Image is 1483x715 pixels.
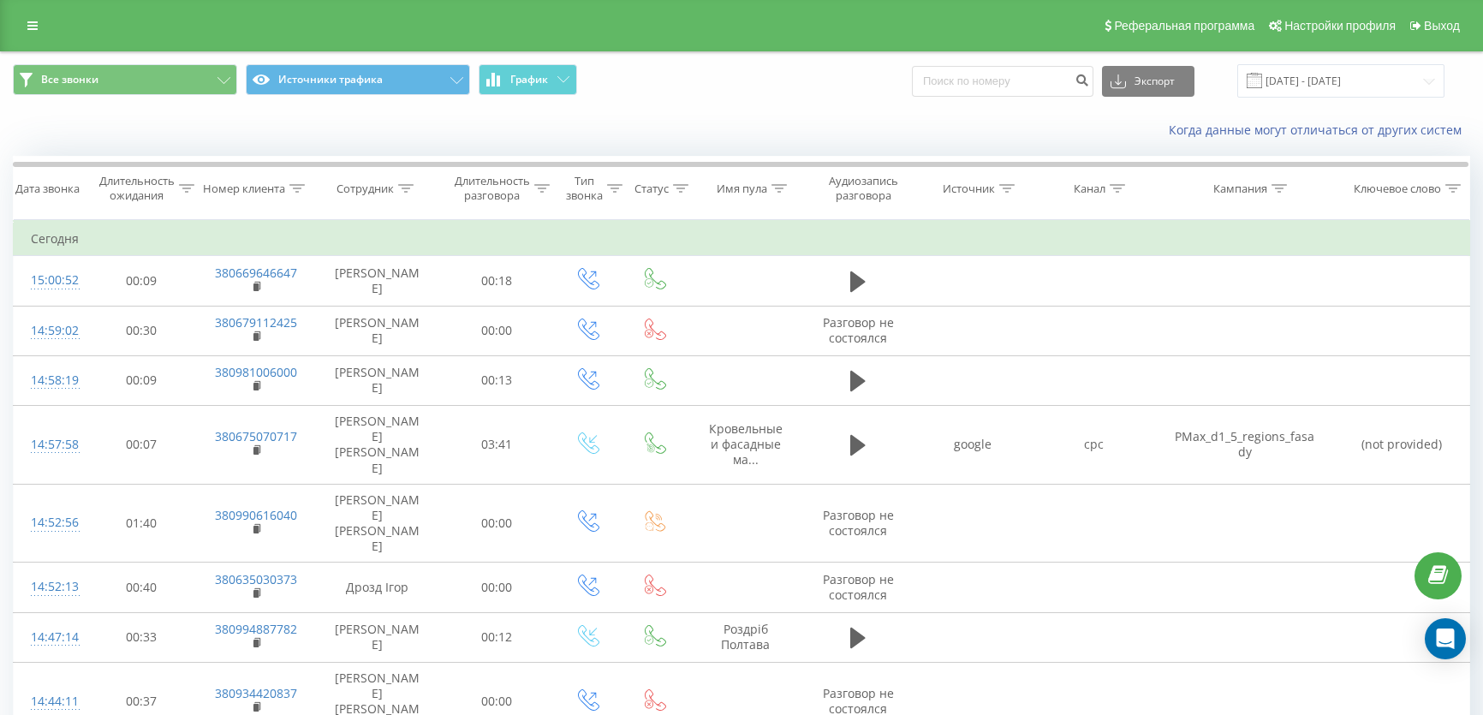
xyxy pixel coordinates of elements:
td: [PERSON_NAME] [314,612,440,662]
div: Сотрудник [337,182,394,196]
span: Разговор не состоялся [823,507,894,539]
span: Реферальная программа [1114,19,1254,33]
button: Все звонки [13,64,237,95]
td: cpc [1033,405,1155,484]
a: 380679112425 [215,314,297,331]
div: Open Intercom Messenger [1425,618,1466,659]
td: 03:41 [440,405,552,484]
div: Номер клиента [203,182,285,196]
td: [PERSON_NAME] [314,306,440,355]
td: [PERSON_NAME] [PERSON_NAME] [314,484,440,563]
div: Длительность разговора [455,174,530,203]
div: Аудиозапись разговора [819,174,908,203]
input: Поиск по номеру [912,66,1093,97]
span: Настройки профиля [1284,19,1396,33]
div: Канал [1074,182,1105,196]
td: 00:30 [85,306,197,355]
td: [PERSON_NAME] [PERSON_NAME] [314,405,440,484]
button: График [479,64,577,95]
td: Сегодня [14,222,1470,256]
td: [PERSON_NAME] [314,256,440,306]
a: 380990616040 [215,507,297,523]
td: PMax_d1_5_regions_fasady [1155,405,1335,484]
div: 14:58:19 [31,364,68,397]
div: Длительность ожидания [99,174,175,203]
td: 00:00 [440,306,552,355]
td: 00:00 [440,484,552,563]
span: Разговор не состоялся [823,314,894,346]
td: 00:00 [440,563,552,612]
div: Кампания [1213,182,1267,196]
div: Статус [634,182,669,196]
button: Источники трафика [246,64,470,95]
span: Все звонки [41,73,98,86]
a: 380934420837 [215,685,297,701]
td: 00:12 [440,612,552,662]
div: Тип звонка [566,174,603,203]
div: 14:57:58 [31,428,68,462]
div: Имя пула [717,182,767,196]
a: Когда данные могут отличаться от других систем [1169,122,1470,138]
a: 380981006000 [215,364,297,380]
td: 00:09 [85,256,197,306]
td: [PERSON_NAME] [314,355,440,405]
a: 380635030373 [215,571,297,587]
div: 14:59:02 [31,314,68,348]
td: google [912,405,1033,484]
td: (not provided) [1334,405,1469,484]
a: 380669646647 [215,265,297,281]
a: 380675070717 [215,428,297,444]
div: Источник [943,182,995,196]
td: 00:18 [440,256,552,306]
div: Дата звонка [15,182,80,196]
span: График [510,74,548,86]
a: 380994887782 [215,621,297,637]
td: 01:40 [85,484,197,563]
td: 00:13 [440,355,552,405]
td: Роздріб Полтава [688,612,804,662]
div: 14:52:56 [31,506,68,539]
div: 14:52:13 [31,570,68,604]
td: 00:09 [85,355,197,405]
div: 14:47:14 [31,621,68,654]
div: Ключевое слово [1354,182,1441,196]
td: 00:40 [85,563,197,612]
td: 00:33 [85,612,197,662]
div: 15:00:52 [31,264,68,297]
span: Выход [1424,19,1460,33]
td: Дрозд Ігор [314,563,440,612]
td: 00:07 [85,405,197,484]
span: Кровельные и фасадные ма... [709,420,783,468]
button: Экспорт [1102,66,1194,97]
span: Разговор не состоялся [823,571,894,603]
